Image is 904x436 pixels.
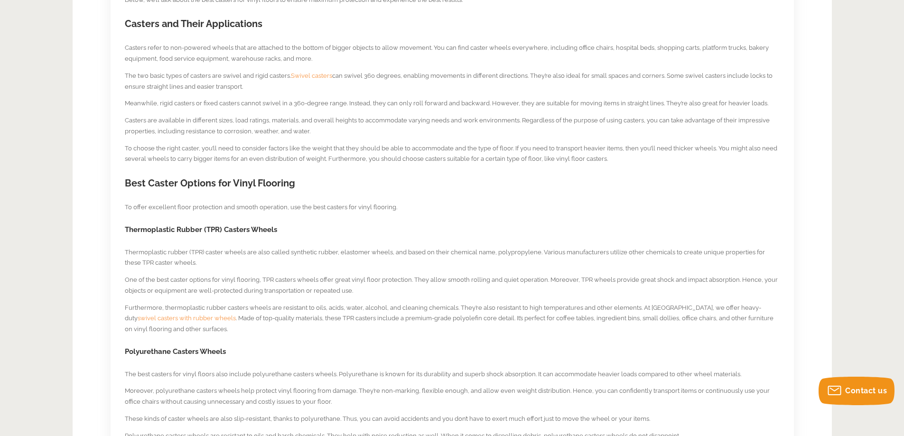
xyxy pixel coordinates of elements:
p: Casters are available in different sizes, load ratings, materials, and overall heights to accommo... [125,115,780,137]
p: Casters refer to non-powered wheels that are attached to the bottom of bigger objects to allow mo... [125,43,780,65]
a: Swivel casters [291,72,332,79]
button: Contact us [819,377,895,405]
p: Furthermore, thermoplastic rubber casters wheels are resistant to oils, acids, water, alcohol, an... [125,303,780,335]
a: swivel casters with rubber wheels [138,315,236,322]
p: To choose the right caster, you’ll need to consider factors like the weight that they should be a... [125,143,780,165]
span: Contact us [845,386,887,395]
h2: Best Caster Options for Vinyl Flooring [125,176,780,190]
p: One of the best caster options for vinyl flooring, TPR casters wheels offer great vinyl floor pro... [125,275,780,297]
p: Meanwhile, rigid casters or fixed casters cannot swivel in a 360-degree range. Instead, they can ... [125,98,780,109]
h3: Polyurethane Casters Wheels [125,347,780,357]
p: Moreover, polyurethane casters wheels help protect vinyl flooring from damage. They’re non-markin... [125,386,780,408]
h2: Casters and Their Applications [125,17,780,31]
h3: Thermoplastic Rubber (TPR) Casters Wheels [125,225,780,235]
p: To offer excellent floor protection and smooth operation, use the best casters for vinyl flooring. [125,202,780,213]
p: The two basic types of casters are swivel and rigid casters. can swivel 360 degrees, enabling mov... [125,71,780,93]
p: Thermoplastic rubber (TPR) caster wheels are also called synthetic rubber, elastomer wheels, and ... [125,247,780,269]
p: These kinds of caster wheels are also slip-resistant, thanks to polyurethane. Thus, you can avoid... [125,414,780,425]
p: The best casters for vinyl floors also include polyurethane casters wheels. Polyurethane is known... [125,369,780,380]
